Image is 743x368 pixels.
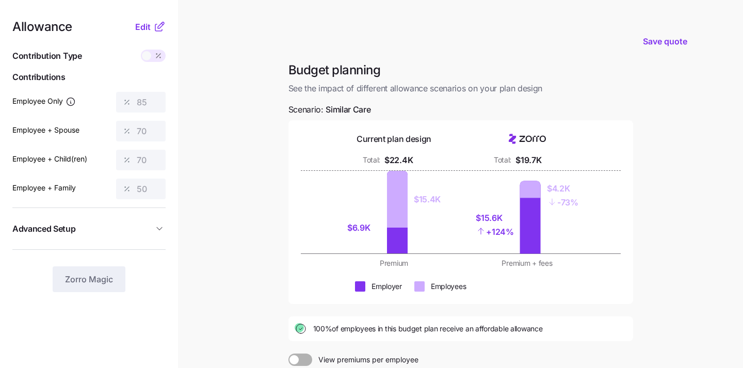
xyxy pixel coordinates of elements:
span: 100% of employees in this budget plan receive an affordable allowance [313,324,543,334]
span: View premiums per employee [312,354,418,366]
span: Contribution Type [12,50,82,62]
button: Save quote [635,27,696,56]
div: + 124% [476,225,513,238]
div: Current plan design [357,133,431,146]
label: Employee + Family [12,182,76,194]
label: Employee Only [12,95,76,107]
h1: Budget planning [288,62,633,78]
button: Edit [135,21,153,33]
span: Save quote [643,35,687,47]
span: Zorro Magic [65,273,113,285]
div: $15.6K [476,212,513,225]
div: Premium [334,258,455,268]
span: Edit [135,21,151,33]
div: Employees [431,281,466,292]
span: Similar Care [326,103,370,116]
span: See the impact of different allowance scenarios on your plan design [288,82,633,95]
label: Employee + Spouse [12,124,79,136]
span: Advanced Setup [12,222,76,235]
span: Contributions [12,71,166,84]
div: - 73% [547,195,578,209]
div: Employer [372,281,402,292]
button: Zorro Magic [53,266,125,292]
div: $19.7K [515,154,541,167]
div: $22.4K [384,154,413,167]
div: $15.4K [414,193,441,206]
label: Employee + Child(ren) [12,153,87,165]
span: Allowance [12,21,72,33]
div: $6.9K [347,221,381,234]
span: Scenario: [288,103,371,116]
div: Total: [494,155,511,165]
div: Total: [363,155,380,165]
div: Premium + fees [467,258,588,268]
div: $4.2K [547,182,578,195]
button: Advanced Setup [12,216,166,242]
